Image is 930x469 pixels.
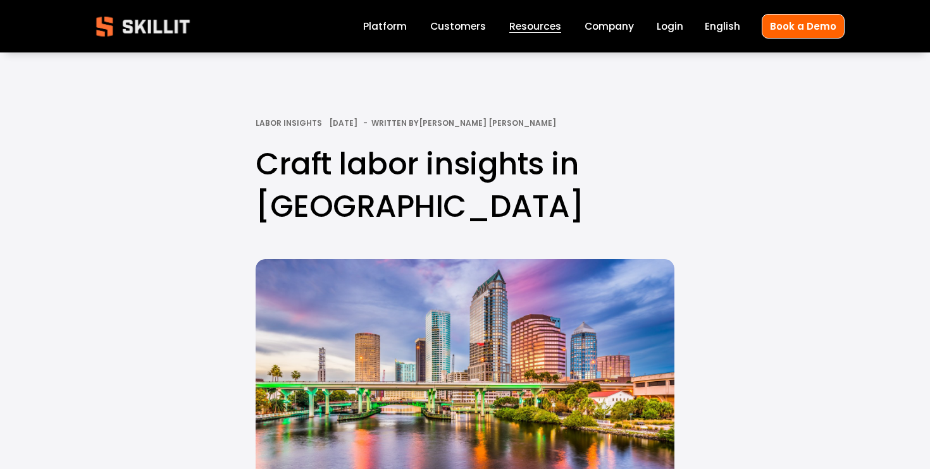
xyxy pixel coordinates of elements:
[509,19,561,33] span: Resources
[762,14,845,39] a: Book a Demo
[509,18,561,35] a: folder dropdown
[256,143,674,228] h1: Craft labor insights in [GEOGRAPHIC_DATA]
[419,118,556,128] a: [PERSON_NAME] [PERSON_NAME]
[329,118,357,128] span: [DATE]
[705,18,740,35] div: language picker
[657,18,683,35] a: Login
[85,8,201,46] img: Skillit
[363,18,407,35] a: Platform
[256,118,322,128] a: Labor Insights
[371,119,556,128] div: Written By
[430,18,486,35] a: Customers
[705,19,740,33] span: English
[585,18,634,35] a: Company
